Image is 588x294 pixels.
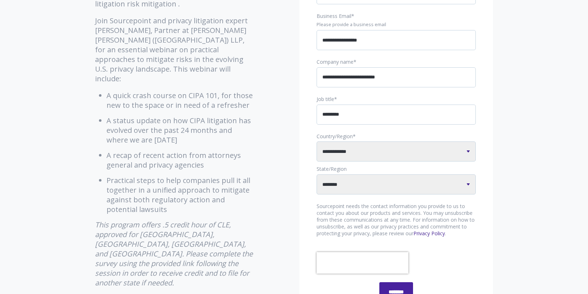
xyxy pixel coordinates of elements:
li: A quick crash course on CIPA 101, for those new to the space or in need of a refresher [106,91,255,110]
p: Join Sourcepoint and privacy litigation expert [PERSON_NAME], Partner at [PERSON_NAME] [PERSON_NA... [95,16,255,83]
li: A recap of recent action from attorneys general and privacy agencies [106,150,255,170]
li: Practical steps to help companies pull it all together in a unified approach to mitigate against ... [106,175,255,214]
span: Business Email [317,13,351,19]
em: This program offers .5 credit hour of CLE, approved for [GEOGRAPHIC_DATA], [GEOGRAPHIC_DATA], [GE... [95,220,253,288]
legend: Please provide a business email [317,21,476,28]
iframe: reCAPTCHA [317,252,408,274]
span: State/Region [317,165,347,172]
a: Privacy Policy [413,230,445,237]
li: A status update on how CIPA litigation has evolved over the past 24 months and where we are [DATE] [106,116,255,145]
span: Job title [317,96,334,102]
p: Sourcepoint needs the contact information you provide to us to contact you about our products and... [317,203,476,237]
span: Company name [317,58,354,65]
span: Country/Region [317,133,353,140]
